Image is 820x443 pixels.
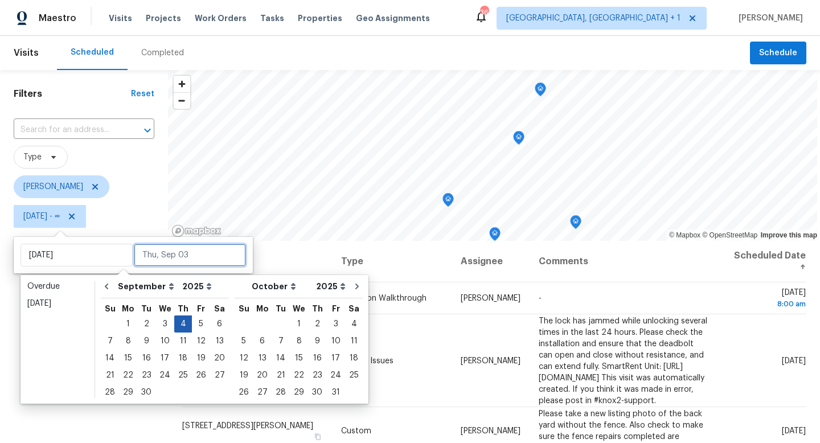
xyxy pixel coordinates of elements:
[539,317,707,404] span: The lock has jammed while unlocking several times in the last 24 hours. Please check the installa...
[717,241,806,282] th: Scheduled Date ↑
[669,231,700,239] a: Mapbox
[290,316,308,332] div: 1
[119,333,137,350] div: Mon Sep 08 2025
[272,384,290,401] div: Tue Oct 28 2025
[182,421,313,429] span: [STREET_ADDRESS][PERSON_NAME]
[146,13,181,24] span: Projects
[308,350,326,367] div: Thu Oct 16 2025
[131,88,154,100] div: Reset
[210,350,229,366] div: 20
[119,316,137,332] div: 1
[256,305,269,313] abbr: Monday
[782,356,806,364] span: [DATE]
[98,275,115,298] button: Go to previous month
[174,316,192,332] div: 4
[141,305,151,313] abbr: Tuesday
[313,431,323,441] button: Copy Address
[101,333,119,349] div: 7
[214,305,225,313] abbr: Saturday
[345,315,363,333] div: Sat Oct 04 2025
[137,316,155,332] div: 2
[119,384,137,400] div: 29
[290,333,308,350] div: Wed Oct 08 2025
[23,211,60,222] span: [DATE] - ∞
[290,367,308,383] div: 22
[119,333,137,349] div: 8
[174,350,192,366] div: 18
[174,367,192,384] div: Thu Sep 25 2025
[489,227,501,245] div: Map marker
[235,384,253,401] div: Sun Oct 26 2025
[174,333,192,350] div: Thu Sep 11 2025
[461,426,520,434] span: [PERSON_NAME]
[272,333,290,350] div: Tue Oct 07 2025
[356,13,430,24] span: Geo Assignments
[326,316,345,332] div: 3
[253,367,272,384] div: Mon Oct 20 2025
[155,367,174,383] div: 24
[253,350,272,366] div: 13
[174,76,190,92] button: Zoom in
[137,350,155,366] div: 16
[239,305,249,313] abbr: Sunday
[174,92,190,109] button: Zoom out
[71,47,114,58] div: Scheduled
[119,350,137,366] div: 15
[345,333,363,350] div: Sat Oct 11 2025
[101,350,119,366] div: 14
[513,131,524,149] div: Map marker
[105,305,116,313] abbr: Sunday
[442,193,454,211] div: Map marker
[530,241,717,282] th: Comments
[137,367,155,384] div: Tue Sep 23 2025
[326,350,345,366] div: 17
[348,305,359,313] abbr: Saturday
[137,315,155,333] div: Tue Sep 02 2025
[452,241,530,282] th: Assignee
[174,93,190,109] span: Zoom out
[210,316,229,332] div: 6
[137,384,155,400] div: 30
[308,384,326,400] div: 30
[192,367,210,384] div: Fri Sep 26 2025
[235,384,253,400] div: 26
[192,367,210,383] div: 26
[192,315,210,333] div: Fri Sep 05 2025
[174,333,192,349] div: 11
[702,231,757,239] a: OpenStreetMap
[179,278,215,295] select: Year
[119,315,137,333] div: Mon Sep 01 2025
[210,315,229,333] div: Sat Sep 06 2025
[140,122,155,138] button: Open
[155,333,174,349] div: 10
[101,333,119,350] div: Sun Sep 07 2025
[137,367,155,383] div: 23
[308,350,326,366] div: 16
[20,244,133,266] input: Start date
[461,356,520,364] span: [PERSON_NAME]
[137,333,155,349] div: 9
[326,384,345,401] div: Fri Oct 31 2025
[210,333,229,349] div: 13
[182,241,332,282] th: Address
[137,333,155,350] div: Tue Sep 09 2025
[326,333,345,349] div: 10
[326,367,345,384] div: Fri Oct 24 2025
[570,215,581,233] div: Map marker
[253,384,272,401] div: Mon Oct 27 2025
[308,333,326,349] div: 9
[727,298,806,310] div: 8:00 am
[290,367,308,384] div: Wed Oct 22 2025
[101,384,119,401] div: Sun Sep 28 2025
[272,384,290,400] div: 28
[272,367,290,383] div: 21
[461,294,520,302] span: [PERSON_NAME]
[192,333,210,350] div: Fri Sep 12 2025
[345,350,363,367] div: Sat Oct 18 2025
[14,40,39,65] span: Visits
[345,367,363,383] div: 25
[253,333,272,349] div: 6
[141,47,184,59] div: Completed
[235,333,253,350] div: Sun Oct 05 2025
[341,356,393,364] span: Access Issues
